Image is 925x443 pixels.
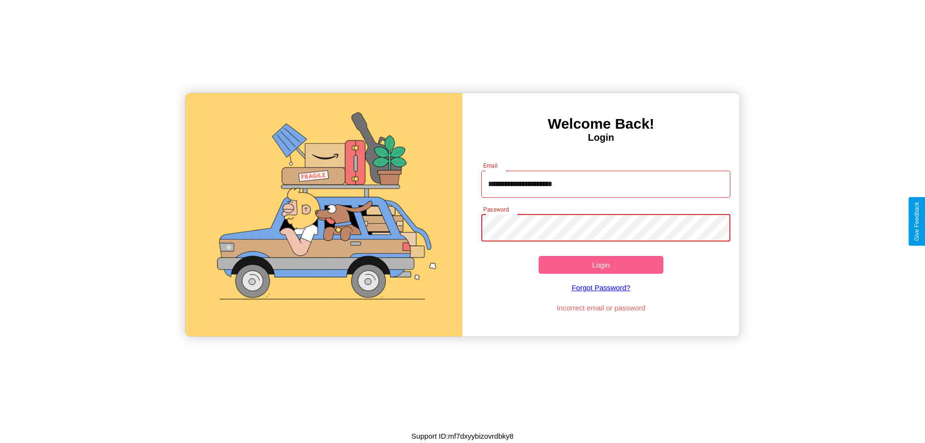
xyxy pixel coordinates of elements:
label: Password [483,205,509,214]
img: gif [185,93,462,336]
label: Email [483,161,498,170]
button: Login [539,256,663,274]
p: Incorrect email or password [476,301,726,314]
a: Forgot Password? [476,274,726,301]
h3: Welcome Back! [462,116,740,132]
div: Give Feedback [913,202,920,241]
p: Support ID: mf7dxyybizovrdbky8 [411,430,514,443]
h4: Login [462,132,740,143]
